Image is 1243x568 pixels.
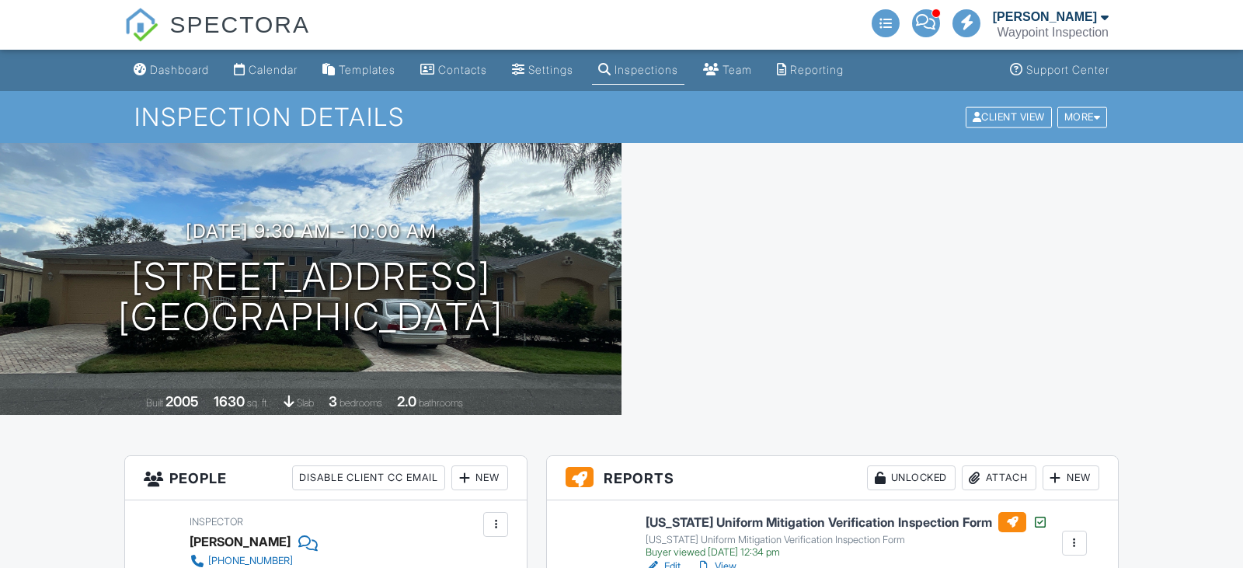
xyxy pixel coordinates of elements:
[292,465,445,490] div: Disable Client CC Email
[1043,465,1099,490] div: New
[646,512,1048,559] a: [US_STATE] Uniform Mitigation Verification Inspection Form [US_STATE] Uniform Mitigation Verifica...
[125,456,527,500] h3: People
[547,456,1118,500] h3: Reports
[722,63,752,76] div: Team
[190,530,291,553] div: [PERSON_NAME]
[339,397,382,409] span: bedrooms
[697,56,758,85] a: Team
[528,63,573,76] div: Settings
[867,465,956,490] div: Unlocked
[186,221,437,242] h3: [DATE] 9:30 am - 10:00 am
[169,8,310,40] span: SPECTORA
[438,63,487,76] div: Contacts
[316,56,402,85] a: Templates
[790,63,844,76] div: Reporting
[134,103,1109,131] h1: Inspection Details
[190,516,243,528] span: Inspector
[615,63,678,76] div: Inspections
[1026,63,1109,76] div: Support Center
[419,397,463,409] span: bathrooms
[165,393,199,409] div: 2005
[397,393,416,409] div: 2.0
[297,397,314,409] span: slab
[146,397,163,409] span: Built
[247,397,269,409] span: sq. ft.
[993,9,1097,25] div: [PERSON_NAME]
[249,63,298,76] div: Calendar
[646,546,1048,559] div: Buyer viewed [DATE] 12:34 pm
[228,56,304,85] a: Calendar
[964,110,1056,122] a: Client View
[214,393,245,409] div: 1630
[1057,106,1108,127] div: More
[506,56,580,85] a: Settings
[998,25,1109,40] div: Waypoint Inspection
[646,512,1048,532] h6: [US_STATE] Uniform Mitigation Verification Inspection Form
[592,56,684,85] a: Inspections
[966,106,1052,127] div: Client View
[1004,56,1116,85] a: Support Center
[127,56,215,85] a: Dashboard
[150,63,209,76] div: Dashboard
[329,393,337,409] div: 3
[118,256,503,339] h1: [STREET_ADDRESS] [GEOGRAPHIC_DATA]
[451,465,508,490] div: New
[124,23,310,52] a: SPECTORA
[771,56,850,85] a: Reporting
[646,534,1048,546] div: [US_STATE] Uniform Mitigation Verification Inspection Form
[124,8,158,42] img: The Best Home Inspection Software - Spectora
[414,56,493,85] a: Contacts
[962,465,1036,490] div: Attach
[339,63,395,76] div: Templates
[208,555,293,567] div: [PHONE_NUMBER]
